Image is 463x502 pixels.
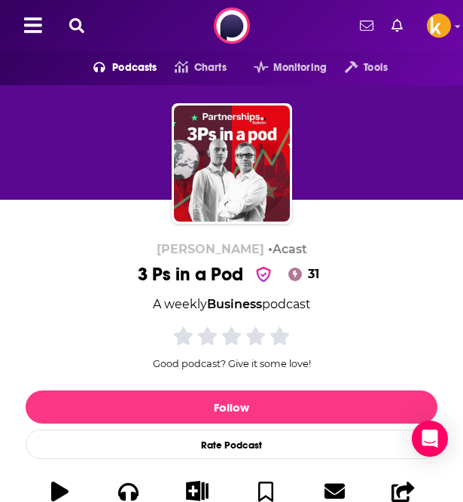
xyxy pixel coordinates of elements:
[207,297,262,311] a: Business
[268,242,307,256] span: •
[157,56,226,80] a: Charts
[286,265,325,283] a: 31
[364,57,388,78] span: Tools
[427,14,451,38] img: User Profile
[354,13,379,38] a: Show notifications dropdown
[249,265,278,283] img: verified Badge
[153,295,311,314] div: A weekly podcast
[214,8,250,44] img: Podchaser - Follow, Share and Rate Podcasts
[157,242,264,256] span: [PERSON_NAME]
[26,430,437,459] div: Rate Podcast
[293,265,325,283] span: 31
[26,390,437,424] button: Follow
[153,358,311,369] span: Good podcast? Give it some love!
[112,57,157,78] span: Podcasts
[412,421,448,457] div: Open Intercom Messenger
[327,56,388,80] button: open menu
[174,106,290,222] img: 3 Ps in a Pod
[194,57,227,78] span: Charts
[427,14,451,38] a: Logged in as sshawan
[273,57,327,78] span: Monitoring
[236,56,327,80] button: open menu
[119,326,345,369] div: Good podcast? Give it some love!
[273,242,307,256] a: Acast
[75,56,157,80] button: open menu
[385,13,409,38] a: Show notifications dropdown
